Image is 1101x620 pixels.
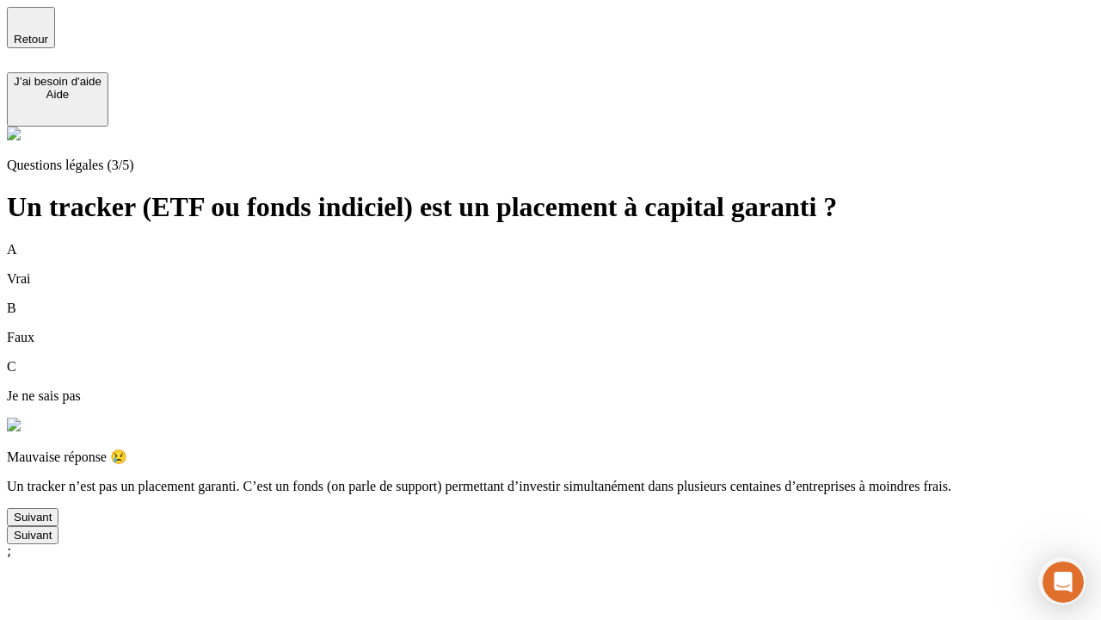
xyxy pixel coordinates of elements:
[7,388,1094,404] p: Je ne sais pas
[7,330,1094,345] p: Faux
[7,544,1094,558] div: ;
[7,72,108,127] button: J’ai besoin d'aideAide
[7,271,1094,287] p: Vrai
[14,529,52,542] div: Suivant
[7,242,1094,257] p: A
[7,526,58,544] button: Suivant
[7,301,1094,316] p: B
[7,449,1094,465] p: Mauvaise réponse 😢
[14,33,48,46] span: Retour
[7,479,1094,494] p: Un tracker n’est pas un placement garanti. C’est un fonds (on parle de support) permettant d’inve...
[7,7,55,48] button: Retour
[14,75,101,88] div: J’ai besoin d'aide
[7,508,58,526] button: Suivant
[7,158,1094,173] p: Questions légales (3/5)
[1043,561,1084,603] iframe: Intercom live chat
[7,359,1094,375] p: C
[14,511,52,524] div: Suivant
[14,88,101,101] div: Aide
[7,191,1094,223] h1: Un tracker (ETF ou fonds indiciel) est un placement à capital garanti ?
[7,418,21,431] img: alexis.png
[1038,557,1086,605] iframe: Intercom live chat discovery launcher
[7,127,21,140] img: alexis.png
